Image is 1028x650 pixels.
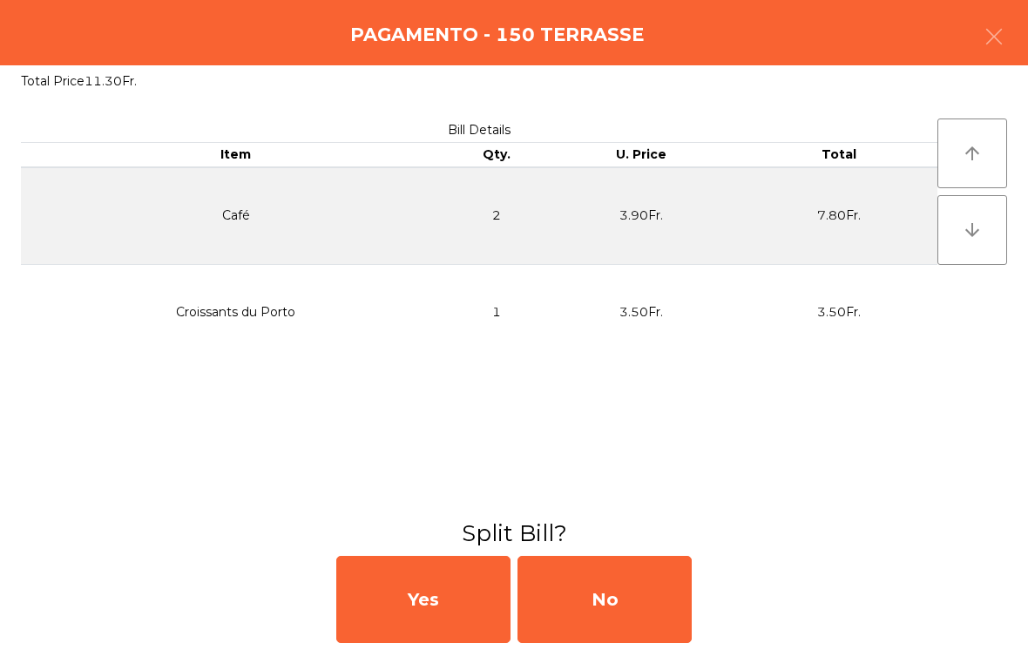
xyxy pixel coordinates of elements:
th: U. Price [542,143,740,167]
td: 7.80Fr. [740,167,937,265]
td: 3.50Fr. [740,264,937,360]
td: 3.50Fr. [542,264,740,360]
div: Yes [336,556,511,643]
td: 2 [451,167,542,265]
th: Qty. [451,143,542,167]
th: Item [21,143,451,167]
td: 1 [451,264,542,360]
h4: Pagamento - 150 TERRASSE [350,22,644,48]
i: arrow_upward [962,143,983,164]
div: No [517,556,692,643]
td: Café [21,167,451,265]
td: 3.90Fr. [542,167,740,265]
td: Croissants du Porto [21,264,451,360]
span: Total Price [21,73,85,89]
i: arrow_downward [962,220,983,240]
span: 11.30Fr. [85,73,137,89]
span: Bill Details [448,122,511,138]
button: arrow_upward [937,118,1007,188]
button: arrow_downward [937,195,1007,265]
h3: Split Bill? [13,518,1015,549]
th: Total [740,143,937,167]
